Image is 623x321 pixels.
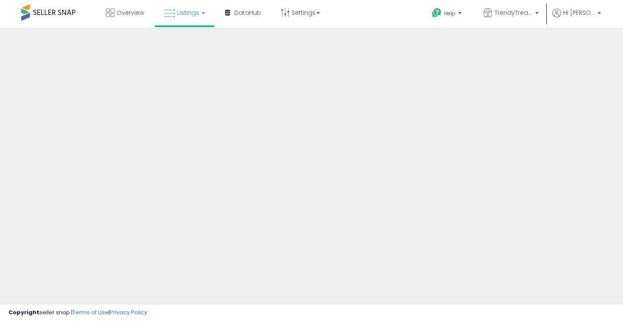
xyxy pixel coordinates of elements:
[72,308,108,316] a: Terms of Use
[177,8,199,17] span: Listings
[552,8,601,28] a: Hi [PERSON_NAME]
[563,8,595,17] span: Hi [PERSON_NAME]
[8,309,147,317] div: seller snap | |
[110,308,147,316] a: Privacy Policy
[444,10,456,17] span: Help
[8,308,39,316] strong: Copyright
[425,1,470,28] a: Help
[431,8,442,18] i: Get Help
[495,8,533,17] span: TrendyTreadsLlc
[234,8,261,17] span: DataHub
[117,8,144,17] span: Overview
